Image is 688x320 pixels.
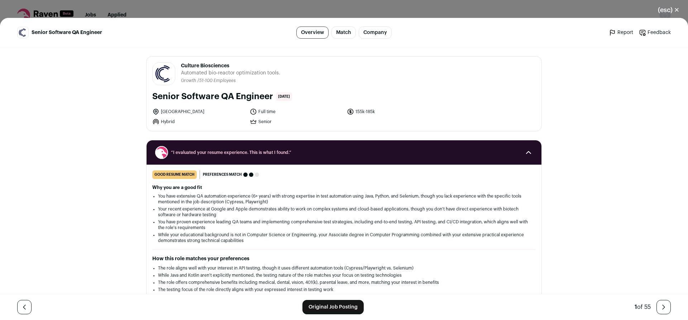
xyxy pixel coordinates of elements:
[152,185,536,190] h2: Why you are a good fit
[649,2,688,18] button: Close modal
[158,193,530,205] li: You have extensive QA automation experience (6+ years) with strong expertise in test automation u...
[158,287,530,292] li: The testing focus of the role directly aligns with your expressed interest in testing work
[32,29,102,36] span: Senior Software QA Engineer
[250,118,343,125] li: Senior
[152,170,197,179] div: good resume match
[158,232,530,243] li: While your educational background is not in Computer Science or Engineering, your Associate degre...
[199,78,236,83] span: 51-100 Employees
[276,92,292,101] span: [DATE]
[153,63,175,85] img: 05dc3ea480903531b65e0ffd506750ffeede4a14dc9d97fab83321f245b89006.jpg
[152,255,536,262] h2: How this role matches your preferences
[158,272,530,278] li: While Java and Kotlin aren't explicitly mentioned, the testing nature of the role matches your fo...
[152,91,273,102] h1: Senior Software QA Engineer
[158,280,530,285] li: The role offers comprehensive benefits including medical, dental, vision, 401(k), parental leave,...
[347,108,440,115] li: 155k-185k
[609,29,633,36] a: Report
[158,206,530,218] li: Your recent experience at Google and Apple demonstrates ability to work on complex systems and cl...
[250,108,343,115] li: Full time
[197,78,236,83] li: /
[331,26,356,39] a: Match
[152,108,245,115] li: [GEOGRAPHIC_DATA]
[203,171,242,178] span: Preferences match
[302,300,364,314] a: Original Job Posting
[158,219,530,231] li: You have proven experience leading QA teams and implementing comprehensive test strategies, inclu...
[639,29,671,36] a: Feedback
[18,27,28,38] img: 05dc3ea480903531b65e0ffd506750ffeede4a14dc9d97fab83321f245b89006.jpg
[635,303,651,311] div: of 55
[181,69,280,77] span: Automated bio-reactor optimization tools.
[359,26,392,39] a: Company
[181,78,197,83] li: Growth
[296,26,329,39] a: Overview
[158,265,530,271] li: The role aligns well with your interest in API testing, though it uses different automation tools...
[171,150,517,155] span: “I evaluated your resume experience. This is what I found.”
[181,62,280,69] span: Culture Biosciences
[152,118,245,125] li: Hybrid
[635,304,637,310] span: 1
